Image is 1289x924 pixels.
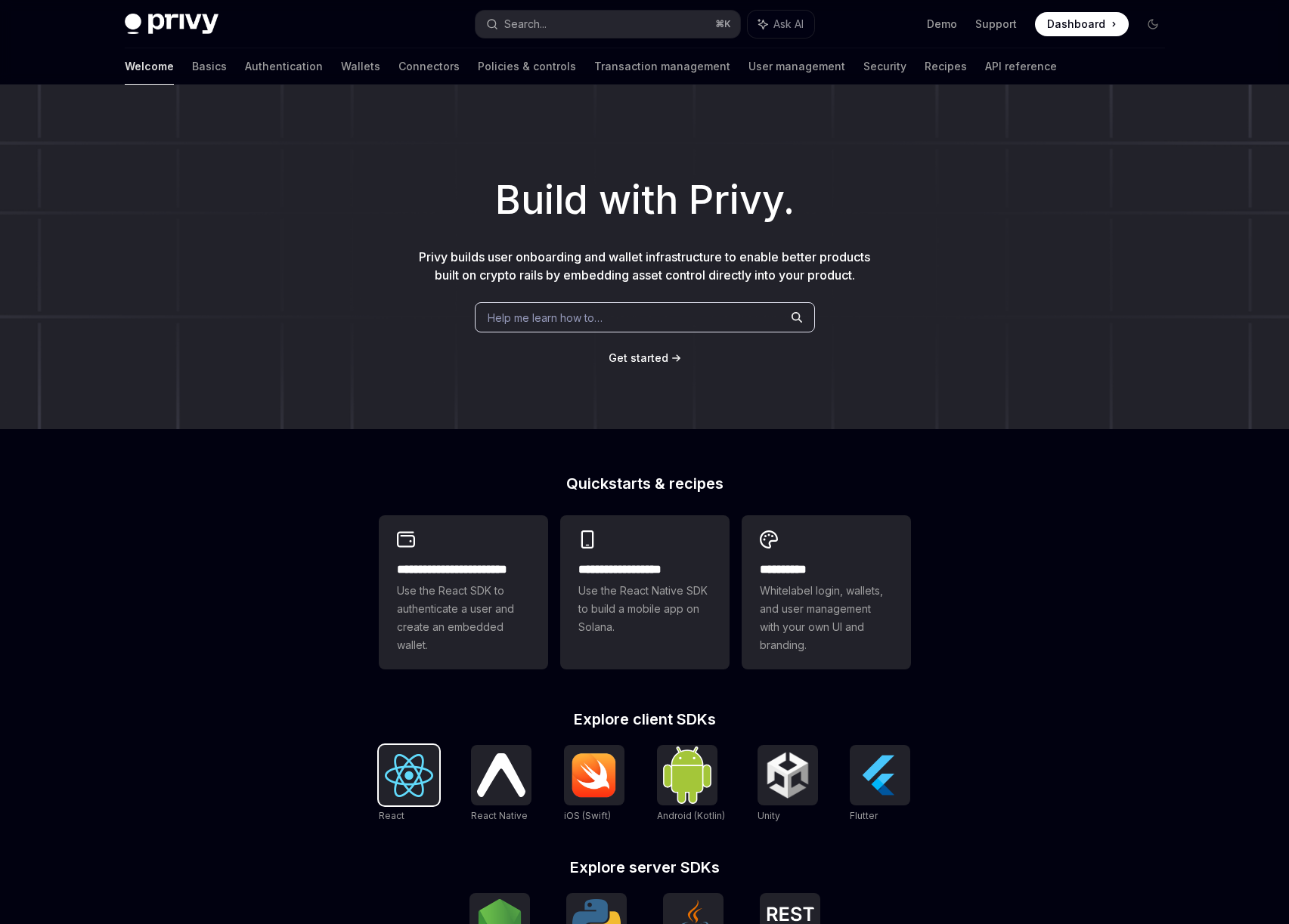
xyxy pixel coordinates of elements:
a: Recipes [925,48,967,85]
span: Ask AI [773,17,804,32]
a: Support [975,17,1017,32]
a: Policies & controls [478,48,576,85]
img: iOS (Swift) [570,752,618,798]
img: Unity [764,751,812,799]
span: Help me learn how to… [488,310,603,326]
button: Search...⌘K [476,11,740,38]
a: React NativeReact Native [471,745,531,824]
h2: Quickstarts & recipes [379,476,911,491]
h1: Build with Privy. [24,171,1265,230]
img: React [385,754,433,797]
span: Get started [609,351,668,364]
a: **** *****Whitelabel login, wallets, and user management with your own UI and branding. [742,515,911,669]
span: Use the React SDK to authenticate a user and create an embedded wallet. [397,582,530,654]
h2: Explore server SDKs [379,860,911,875]
span: Unity [758,810,780,821]
img: Flutter [856,751,904,799]
span: React Native [471,810,528,821]
a: Get started [609,351,668,366]
a: UnityUnity [758,745,818,824]
a: Basics [192,48,227,85]
span: Privy builds user onboarding and wallet infrastructure to enable better products built on crypto ... [419,249,870,283]
div: Search... [504,15,547,33]
a: ReactReact [379,745,439,824]
img: Android (Kotlin) [663,746,711,803]
a: FlutterFlutter [850,745,910,824]
button: Toggle dark mode [1141,12,1165,36]
button: Ask AI [748,11,814,38]
a: API reference [985,48,1057,85]
a: Transaction management [594,48,730,85]
a: Wallets [341,48,380,85]
img: React Native [477,753,525,796]
a: Dashboard [1035,12,1129,36]
span: Dashboard [1047,17,1105,32]
a: Connectors [398,48,460,85]
a: Demo [927,17,957,32]
span: ⌘ K [715,18,731,30]
h2: Explore client SDKs [379,712,911,727]
span: Whitelabel login, wallets, and user management with your own UI and branding. [760,582,893,654]
a: **** **** **** ***Use the React Native SDK to build a mobile app on Solana. [560,515,730,669]
a: Authentication [245,48,323,85]
span: React [379,810,404,821]
a: Android (Kotlin)Android (Kotlin) [657,745,725,824]
a: Welcome [125,48,174,85]
span: Flutter [850,810,878,821]
span: Use the React Native SDK to build a mobile app on Solana. [578,582,711,636]
a: Security [863,48,906,85]
span: Android (Kotlin) [657,810,725,821]
a: iOS (Swift)iOS (Swift) [564,745,624,824]
span: iOS (Swift) [564,810,611,821]
a: User management [748,48,845,85]
img: dark logo [125,14,218,35]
